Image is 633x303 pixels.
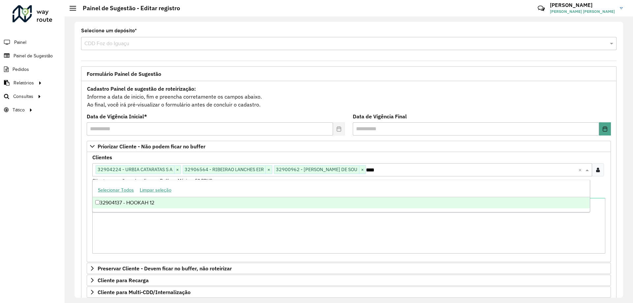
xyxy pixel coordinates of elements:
[92,153,112,161] label: Clientes
[87,275,611,286] a: Cliente para Recarga
[183,166,265,173] span: 32906564 - RIBEIRAO LANCHES EIR
[96,166,174,173] span: 32904224 - URBIA CATARATAS S A
[550,9,615,15] span: [PERSON_NAME] [PERSON_NAME]
[92,178,212,184] small: Clientes que não podem ficar no Buffer – Máximo 50 PDVS
[359,166,366,174] span: ×
[578,166,584,174] span: Clear all
[274,166,359,173] span: 32900962 - [PERSON_NAME] DE SOU
[14,39,26,46] span: Painel
[81,27,137,35] label: Selecione um depósito
[76,5,180,12] h2: Painel de Sugestão - Editar registro
[87,263,611,274] a: Preservar Cliente - Devem ficar no buffer, não roteirizar
[13,93,33,100] span: Consultas
[87,71,161,76] span: Formulário Painel de Sugestão
[599,122,611,136] button: Choose Date
[87,84,611,109] div: Informe a data de inicio, fim e preencha corretamente os campos abaixo. Ao final, você irá pré-vi...
[98,289,191,295] span: Cliente para Multi-CDD/Internalização
[95,185,137,195] button: Selecionar Todos
[87,152,611,262] div: Priorizar Cliente - Não podem ficar no buffer
[14,79,34,86] span: Relatórios
[87,112,147,120] label: Data de Vigência Inicial
[98,278,149,283] span: Cliente para Recarga
[13,66,29,73] span: Pedidos
[14,52,53,59] span: Painel de Sugestão
[92,180,590,212] ng-dropdown-panel: Options list
[87,141,611,152] a: Priorizar Cliente - Não podem ficar no buffer
[87,287,611,298] a: Cliente para Multi-CDD/Internalização
[174,166,181,174] span: ×
[13,106,25,113] span: Tático
[87,85,196,92] strong: Cadastro Painel de sugestão de roteirização:
[137,185,174,195] button: Limpar seleção
[98,144,205,149] span: Priorizar Cliente - Não podem ficar no buffer
[534,1,548,15] a: Contato Rápido
[93,197,590,208] div: 32904137 - HOOKAH 12
[98,266,232,271] span: Preservar Cliente - Devem ficar no buffer, não roteirizar
[550,2,615,8] h3: [PERSON_NAME]
[265,166,272,174] span: ×
[353,112,407,120] label: Data de Vigência Final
